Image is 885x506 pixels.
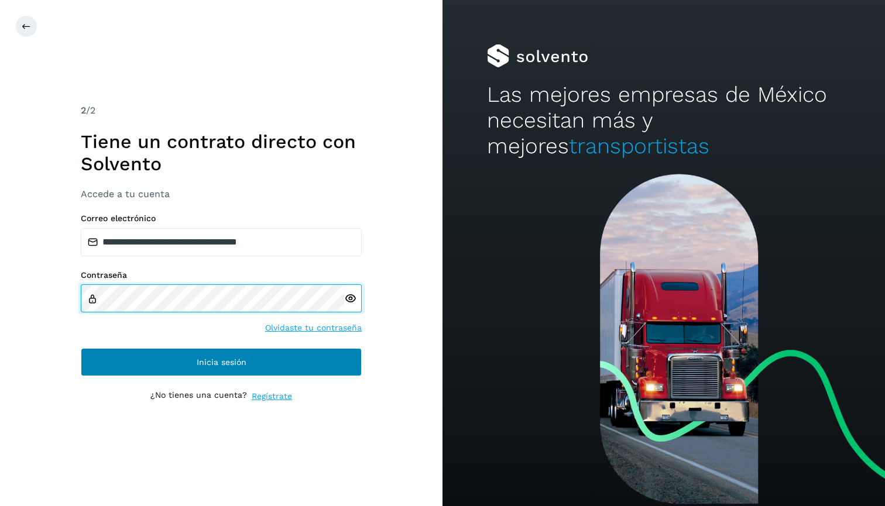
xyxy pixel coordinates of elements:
label: Correo electrónico [81,214,362,223]
h1: Tiene un contrato directo con Solvento [81,130,362,175]
span: 2 [81,105,86,116]
div: /2 [81,104,362,118]
h3: Accede a tu cuenta [81,188,362,199]
a: Olvidaste tu contraseña [265,322,362,334]
p: ¿No tienes una cuenta? [150,390,247,402]
span: transportistas [569,133,709,159]
button: Inicia sesión [81,348,362,376]
label: Contraseña [81,270,362,280]
h2: Las mejores empresas de México necesitan más y mejores [487,82,841,160]
span: Inicia sesión [197,358,246,366]
a: Regístrate [252,390,292,402]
